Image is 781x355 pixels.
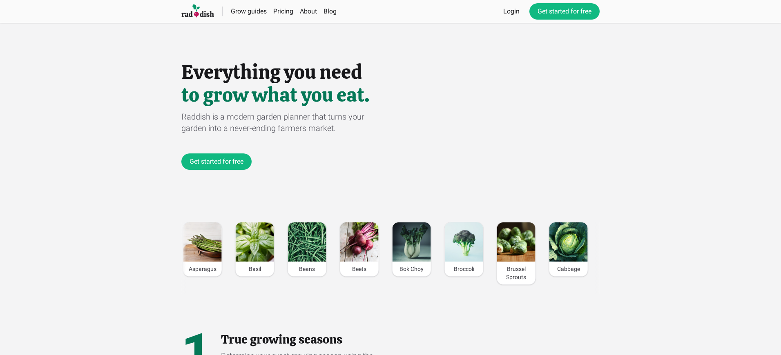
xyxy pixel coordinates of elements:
img: Image of Asparagus [183,222,222,262]
img: Raddish company logo [181,4,214,19]
img: Image of Basil [236,222,274,262]
a: Image of BeetsBeets [340,222,379,277]
a: Image of BeansBeans [288,222,327,277]
div: Raddish is a modern garden planner that turns your garden into a never-ending farmers market. [181,111,390,134]
img: Image of Brussel Sprouts [497,222,536,262]
img: Image of Beets [340,222,379,262]
img: Image of Beans [288,222,326,262]
div: Cabbage [549,262,588,276]
a: Get started for free [181,153,252,170]
div: Bok Choy [393,262,431,276]
img: Image of Cabbage [549,222,588,262]
div: Broccoli [445,262,483,276]
a: Image of BasilBasil [235,222,274,277]
a: Image of Brussel SproutsBrussel Sprouts [497,222,536,285]
a: Blog [324,7,337,15]
a: Image of Bok ChoyBok Choy [392,222,431,277]
a: Grow guides [231,7,267,15]
h1: Everything you need [181,62,600,82]
a: Pricing [273,7,293,15]
img: Image of Bok Choy [393,222,431,262]
div: Asparagus [183,262,222,276]
a: Login [503,7,520,16]
div: Beets [340,262,379,276]
a: Get started for free [529,3,600,20]
div: Brussel Sprouts [497,262,536,284]
a: About [300,7,317,15]
a: Image of BroccoliBroccoli [444,222,484,277]
h1: to grow what you eat. [181,85,600,104]
div: Beans [288,262,326,276]
a: Image of AsparagusAsparagus [183,222,222,277]
h2: True growing seasons [221,332,378,347]
div: Basil [236,262,274,276]
img: Image of Broccoli [445,222,483,262]
a: Image of CabbageCabbage [549,222,588,277]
